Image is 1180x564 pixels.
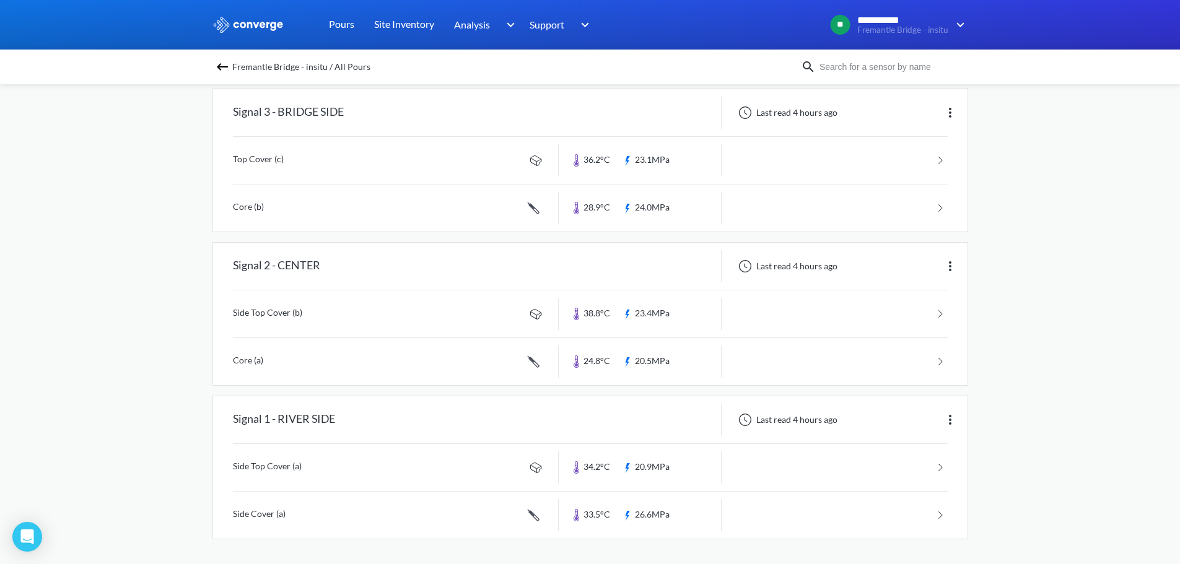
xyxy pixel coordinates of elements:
[943,259,958,274] img: more.svg
[233,97,344,129] div: Signal 3 - BRIDGE SIDE
[12,522,42,552] div: Open Intercom Messenger
[857,25,948,35] span: Fremantle Bridge - insitu
[732,259,841,274] div: Last read 4 hours ago
[232,58,370,76] span: Fremantle Bridge - insitu / All Pours
[212,17,284,33] img: logo_ewhite.svg
[943,105,958,120] img: more.svg
[530,17,564,32] span: Support
[498,17,518,32] img: downArrow.svg
[454,17,490,32] span: Analysis
[801,59,816,74] img: icon-search.svg
[732,412,841,427] div: Last read 4 hours ago
[732,105,841,120] div: Last read 4 hours ago
[943,412,958,427] img: more.svg
[233,250,320,282] div: Signal 2 - CENTER
[215,59,230,74] img: backspace.svg
[233,404,335,436] div: Signal 1 - RIVER SIDE
[948,17,968,32] img: downArrow.svg
[573,17,593,32] img: downArrow.svg
[816,60,966,74] input: Search for a sensor by name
